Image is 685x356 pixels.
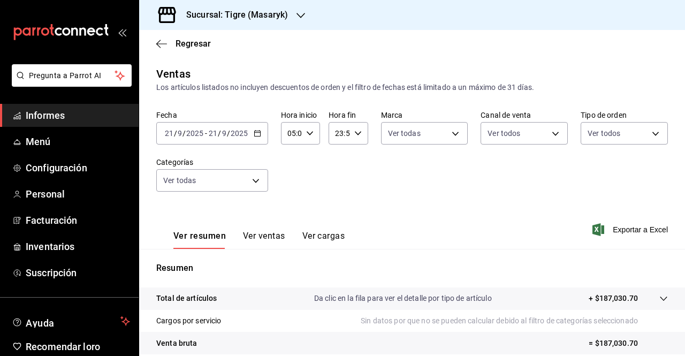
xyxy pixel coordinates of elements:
font: Ver cargas [302,231,345,241]
font: Inventarios [26,241,74,252]
font: Fecha [156,111,177,119]
font: Regresar [176,39,211,49]
button: abrir_cajón_menú [118,28,126,36]
font: Marca [381,111,403,119]
button: Pregunta a Parrot AI [12,64,132,87]
font: - [205,129,207,138]
input: -- [164,129,174,138]
font: Facturación [26,215,77,226]
font: Ver todos [488,129,520,138]
input: ---- [230,129,248,138]
font: Ver todas [163,176,196,185]
input: -- [177,129,182,138]
input: -- [208,129,218,138]
font: Categorías [156,158,193,166]
font: Ayuda [26,317,55,329]
font: + $187,030.70 [589,294,638,302]
font: Recomendar loro [26,341,100,352]
font: Suscripción [26,267,77,278]
font: = $187,030.70 [589,339,638,347]
input: ---- [186,129,204,138]
font: Total de artículos [156,294,217,302]
font: Hora fin [329,111,356,119]
font: Tipo de orden [581,111,627,119]
font: Ver todas [388,129,421,138]
font: Exportar a Excel [613,225,668,234]
font: Sucursal: Tigre (Masaryk) [186,10,288,20]
font: / [227,129,230,138]
font: Canal de venta [481,111,531,119]
font: Menú [26,136,51,147]
div: pestañas de navegación [173,230,345,249]
font: Ver todos [588,129,620,138]
font: Personal [26,188,65,200]
font: / [174,129,177,138]
font: Sin datos por que no se pueden calcular debido al filtro de categorías seleccionado [361,316,638,325]
font: Los artículos listados no incluyen descuentos de orden y el filtro de fechas está limitado a un m... [156,83,534,92]
font: Ver resumen [173,231,226,241]
font: Informes [26,110,65,121]
font: Ventas [156,67,191,80]
font: Cargos por servicio [156,316,222,325]
a: Pregunta a Parrot AI [7,78,132,89]
font: Configuración [26,162,87,173]
font: / [218,129,221,138]
font: Pregunta a Parrot AI [29,71,102,80]
font: Da clic en la fila para ver el detalle por tipo de artículo [314,294,492,302]
button: Exportar a Excel [595,223,668,236]
font: Venta bruta [156,339,197,347]
font: Ver ventas [243,231,285,241]
font: Resumen [156,263,193,273]
font: Hora inicio [281,111,317,119]
input: -- [222,129,227,138]
font: / [182,129,186,138]
button: Regresar [156,39,211,49]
